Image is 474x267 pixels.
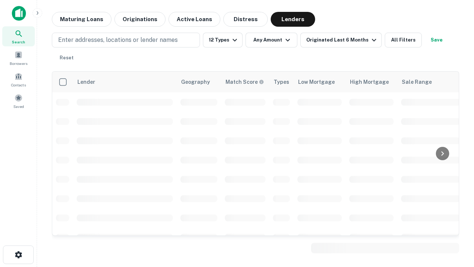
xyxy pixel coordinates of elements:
div: Geography [181,78,210,86]
button: Save your search to get updates of matches that match your search criteria. [425,33,448,47]
div: Types [274,78,289,86]
button: Enter addresses, locations or lender names [52,33,200,47]
a: Saved [2,91,35,111]
span: Borrowers [10,60,27,66]
button: All Filters [385,33,422,47]
div: High Mortgage [350,78,389,86]
button: Maturing Loans [52,12,111,27]
a: Contacts [2,69,35,89]
h6: Match Score [226,78,263,86]
button: Originations [114,12,166,27]
th: Low Mortgage [294,72,346,92]
button: Any Amount [246,33,297,47]
img: capitalize-icon.png [12,6,26,21]
th: Lender [73,72,177,92]
button: 12 Types [203,33,243,47]
div: Low Mortgage [298,78,335,86]
div: Lender [77,78,95,86]
span: Search [12,39,25,45]
button: Originated Last 6 Months [300,33,382,47]
button: Distress [223,12,268,27]
button: Active Loans [168,12,220,27]
div: Originated Last 6 Months [306,36,378,44]
div: Sale Range [402,78,432,86]
span: Saved [13,103,24,109]
th: High Mortgage [346,72,397,92]
span: Contacts [11,82,26,88]
p: Enter addresses, locations or lender names [58,36,178,44]
th: Types [269,72,294,92]
button: Lenders [271,12,315,27]
th: Geography [177,72,221,92]
iframe: Chat Widget [437,208,474,243]
th: Capitalize uses an advanced AI algorithm to match your search with the best lender. The match sco... [221,72,269,92]
button: Reset [55,50,79,65]
a: Borrowers [2,48,35,68]
a: Search [2,26,35,46]
th: Sale Range [397,72,464,92]
div: Capitalize uses an advanced AI algorithm to match your search with the best lender. The match sco... [226,78,264,86]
